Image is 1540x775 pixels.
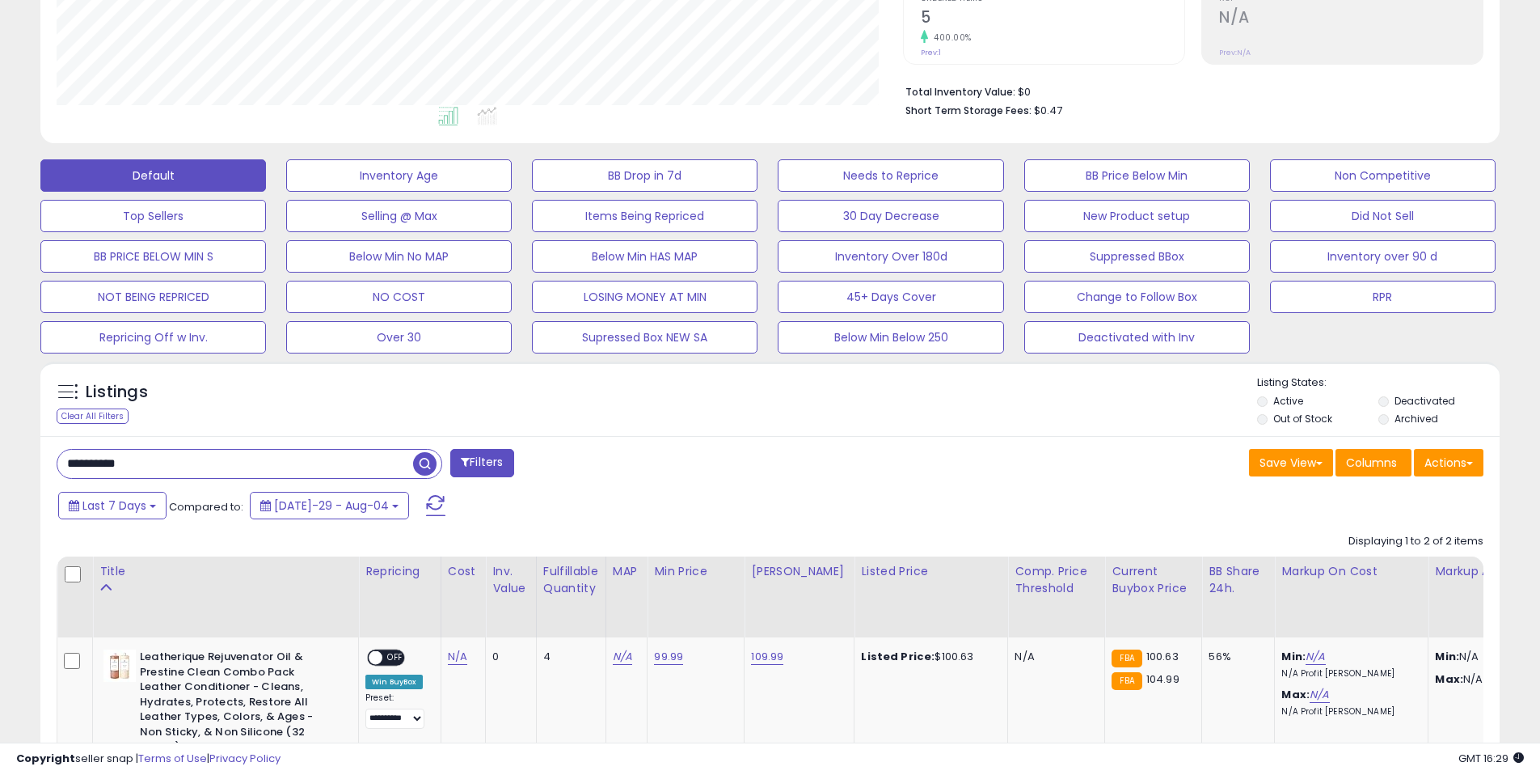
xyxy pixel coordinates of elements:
span: 100.63 [1146,649,1179,664]
small: FBA [1112,650,1141,667]
a: Privacy Policy [209,751,281,766]
label: Out of Stock [1273,412,1332,426]
div: Min Price [654,563,737,580]
h5: Listings [86,381,148,404]
button: Save View [1249,449,1333,476]
button: Filters [450,449,513,477]
th: The percentage added to the cost of goods (COGS) that forms the calculator for Min & Max prices. [1275,557,1428,637]
span: Compared to: [169,499,243,515]
div: Fulfillable Quantity [543,563,599,597]
p: N/A Profit [PERSON_NAME] [1281,706,1416,718]
div: Win BuyBox [365,675,423,689]
button: [DATE]-29 - Aug-04 [250,492,409,519]
div: Current Buybox Price [1112,563,1195,597]
a: 99.99 [654,649,683,665]
div: MAP [613,563,640,580]
div: Inv. value [492,563,529,597]
small: Prev: 1 [921,48,941,57]
a: N/A [613,649,632,665]
img: 41m4255ECcL._SL40_.jpg [103,650,136,682]
button: Below Min HAS MAP [532,240,757,273]
button: Change to Follow Box [1024,281,1250,313]
span: 104.99 [1146,671,1179,687]
button: LOSING MONEY AT MIN [532,281,757,313]
button: Suppressed BBox [1024,240,1250,273]
button: Below Min No MAP [286,240,512,273]
button: Below Min Below 250 [778,321,1003,354]
div: 56% [1209,650,1262,664]
button: Inventory over 90 d [1270,240,1496,273]
p: N/A Profit [PERSON_NAME] [1281,668,1416,680]
label: Deactivated [1394,394,1455,408]
button: Top Sellers [40,200,266,232]
div: Displaying 1 to 2 of 2 items [1348,534,1483,549]
strong: Max: [1435,671,1463,687]
span: [DATE]-29 - Aug-04 [274,498,389,514]
b: Total Inventory Value: [905,85,1015,99]
div: Cost [448,563,479,580]
a: N/A [1306,649,1325,665]
label: Active [1273,394,1303,408]
label: Archived [1394,412,1438,426]
div: Repricing [365,563,434,580]
a: N/A [1310,687,1329,703]
small: 400.00% [928,32,972,44]
button: Did Not Sell [1270,200,1496,232]
div: BB Share 24h. [1209,563,1268,597]
button: 45+ Days Cover [778,281,1003,313]
div: Preset: [365,692,428,729]
button: Inventory Over 180d [778,240,1003,273]
span: $0.47 [1034,103,1062,118]
div: 0 [492,650,523,664]
button: Default [40,159,266,192]
button: 30 Day Decrease [778,200,1003,232]
b: Short Term Storage Fees: [905,104,1032,117]
span: Columns [1346,455,1397,471]
button: Supressed Box NEW SA [532,321,757,354]
div: Comp. Price Threshold [1015,563,1098,597]
button: Last 7 Days [58,492,167,519]
p: Listing States: [1257,375,1500,391]
button: Inventory Age [286,159,512,192]
div: Markup on Cost [1281,563,1421,580]
div: 4 [543,650,593,664]
button: Items Being Repriced [532,200,757,232]
button: Actions [1414,449,1483,476]
button: Non Competitive [1270,159,1496,192]
strong: Min: [1435,649,1459,664]
button: Over 30 [286,321,512,354]
small: Prev: N/A [1219,48,1251,57]
button: NO COST [286,281,512,313]
div: N/A [1015,650,1092,664]
span: 2025-08-12 16:29 GMT [1458,751,1524,766]
button: Columns [1335,449,1411,476]
div: Listed Price [861,563,1001,580]
button: BB PRICE BELOW MIN S [40,240,266,273]
button: Deactivated with Inv [1024,321,1250,354]
button: BB Price Below Min [1024,159,1250,192]
a: N/A [448,649,467,665]
div: seller snap | | [16,752,281,767]
button: New Product setup [1024,200,1250,232]
button: Repricing Off w Inv. [40,321,266,354]
div: Title [99,563,352,580]
h2: 5 [921,8,1184,30]
li: $0 [905,81,1471,100]
small: FBA [1112,672,1141,690]
button: Selling @ Max [286,200,512,232]
a: Terms of Use [138,751,207,766]
b: Max: [1281,687,1310,702]
b: Listed Price: [861,649,935,664]
button: Needs to Reprice [778,159,1003,192]
div: [PERSON_NAME] [751,563,847,580]
h2: N/A [1219,8,1483,30]
b: Min: [1281,649,1306,664]
button: RPR [1270,281,1496,313]
button: BB Drop in 7d [532,159,757,192]
span: OFF [382,651,408,665]
button: NOT BEING REPRICED [40,281,266,313]
a: 109.99 [751,649,783,665]
strong: Copyright [16,751,75,766]
span: Last 7 Days [82,498,146,514]
div: Clear All Filters [57,409,129,424]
